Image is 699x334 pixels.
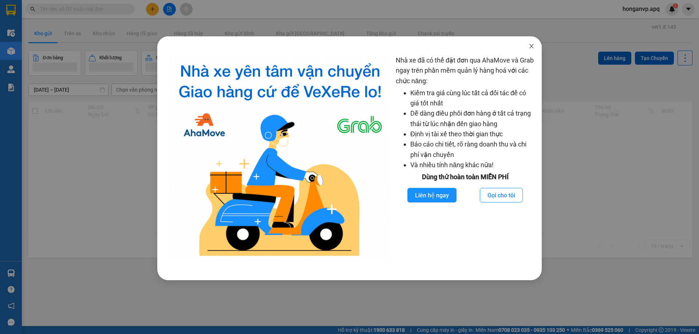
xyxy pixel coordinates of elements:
[396,172,534,182] div: Dùng thử hoàn toàn MIỄN PHÍ
[410,108,534,129] li: Dễ dàng điều phối đơn hàng ở tất cả trạng thái từ lúc nhận đến giao hàng
[410,88,534,109] li: Kiểm tra giá cùng lúc tất cả đối tác để có giá tốt nhất
[396,55,534,262] div: Nhà xe đã có thể đặt đơn qua AhaMove và Grab ngay trên phần mềm quản lý hàng hoá với các chức năng:
[415,191,449,200] span: Liên hệ ngay
[529,43,534,49] span: close
[407,188,457,202] button: Liên hệ ngay
[480,188,523,202] button: Gọi cho tôi
[170,55,390,262] img: logo
[410,129,534,139] li: Định vị tài xế theo thời gian thực
[521,36,542,57] button: Close
[410,139,534,160] li: Báo cáo chi tiết, rõ ràng doanh thu và chi phí vận chuyển
[410,160,534,170] li: Và nhiều tính năng khác nữa!
[487,191,515,200] span: Gọi cho tôi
